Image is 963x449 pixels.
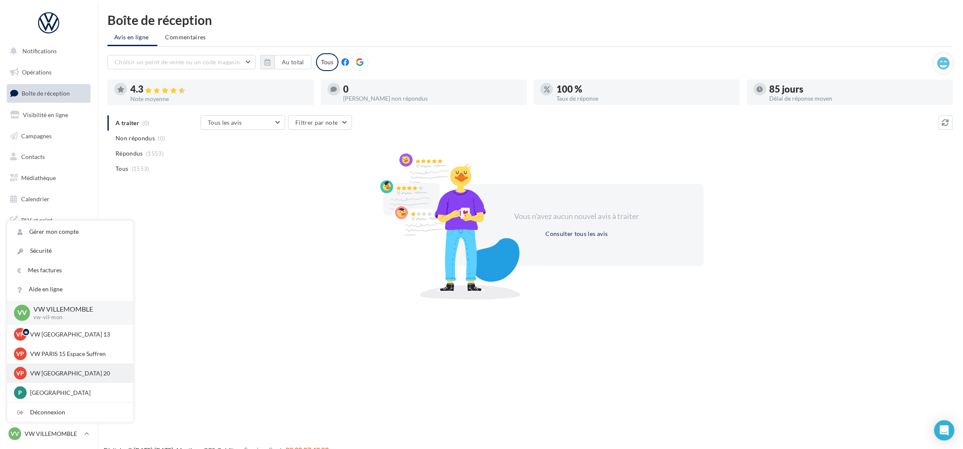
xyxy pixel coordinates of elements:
[344,85,520,94] div: 0
[25,430,81,438] p: VW VILLEMOMBLE
[504,211,649,222] div: Vous n'avez aucun nouvel avis à traiter
[5,211,92,236] a: PLV et print personnalisable
[21,195,50,203] span: Calendrier
[22,47,57,55] span: Notifications
[146,150,164,157] span: (1553)
[17,369,25,378] span: VP
[7,403,133,422] div: Déconnexion
[5,84,92,102] a: Boîte de réception
[556,96,733,101] div: Taux de réponse
[5,239,92,264] a: Campagnes DataOnDemand
[7,222,133,241] a: Gérer mon compte
[542,229,611,239] button: Consulter tous les avis
[275,55,311,69] button: Au total
[22,68,52,76] span: Opérations
[130,96,307,102] div: Note moyenne
[5,169,92,187] a: Médiathèque
[260,55,311,69] button: Au total
[5,106,92,124] a: Visibilité en ligne
[116,164,128,173] span: Tous
[130,85,307,94] div: 4.3
[17,350,25,358] span: VP
[201,115,285,130] button: Tous les avis
[116,149,143,158] span: Répondus
[21,153,45,160] span: Contacts
[30,330,123,339] p: VW [GEOGRAPHIC_DATA] 13
[33,314,120,321] p: vw-vil-mon
[115,58,240,66] span: Choisir un point de vente ou un code magasin
[23,111,68,118] span: Visibilité en ligne
[21,132,52,139] span: Campagnes
[5,148,92,166] a: Contacts
[5,190,92,208] a: Calendrier
[17,330,25,339] span: VP
[7,426,91,442] a: VV VW VILLEMOMBLE
[30,369,123,378] p: VW [GEOGRAPHIC_DATA] 20
[11,430,19,438] span: VV
[770,85,946,94] div: 85 jours
[22,90,70,97] span: Boîte de réception
[158,135,165,142] span: (0)
[208,119,242,126] span: Tous les avis
[7,280,133,299] a: Aide en ligne
[288,115,352,130] button: Filtrer par note
[7,261,133,280] a: Mes factures
[116,134,155,142] span: Non répondus
[132,165,149,172] span: (1553)
[5,127,92,145] a: Campagnes
[30,350,123,358] p: VW PARIS 15 Espace Suffren
[556,85,733,94] div: 100 %
[316,53,338,71] div: Tous
[107,14,953,26] div: Boîte de réception
[30,389,123,397] p: [GEOGRAPHIC_DATA]
[21,214,87,233] span: PLV et print personnalisable
[107,55,256,69] button: Choisir un point de vente ou un code magasin
[5,42,89,60] button: Notifications
[5,63,92,81] a: Opérations
[165,33,206,41] span: Commentaires
[17,308,27,318] span: VV
[344,96,520,101] div: [PERSON_NAME] non répondus
[21,174,56,181] span: Médiathèque
[19,389,22,397] span: P
[7,241,133,260] a: Sécurité
[934,420,955,441] div: Open Intercom Messenger
[770,96,946,101] div: Délai de réponse moyen
[33,304,120,314] p: VW VILLEMOMBLE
